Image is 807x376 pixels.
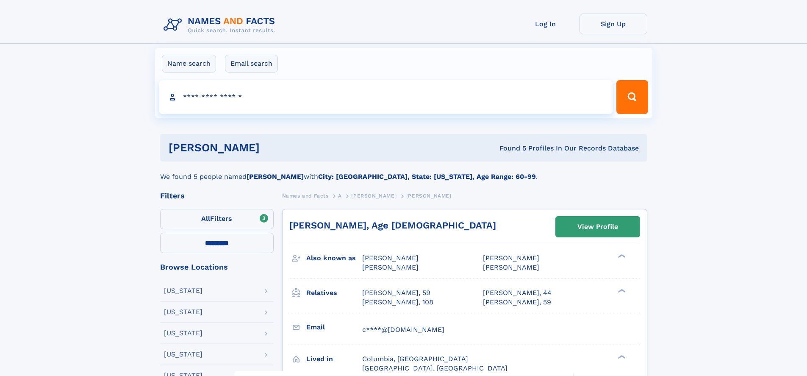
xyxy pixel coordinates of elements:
[338,193,342,199] span: A
[289,220,496,231] a: [PERSON_NAME], Age [DEMOGRAPHIC_DATA]
[406,193,452,199] span: [PERSON_NAME]
[338,190,342,201] a: A
[380,144,639,153] div: Found 5 Profiles In Our Records Database
[282,190,329,201] a: Names and Facts
[616,80,648,114] button: Search Button
[483,263,539,271] span: [PERSON_NAME]
[362,288,430,298] a: [PERSON_NAME], 59
[164,309,202,315] div: [US_STATE]
[351,190,397,201] a: [PERSON_NAME]
[160,162,647,182] div: We found 5 people named with .
[616,253,626,259] div: ❯
[225,55,278,72] label: Email search
[160,263,274,271] div: Browse Locations
[160,192,274,200] div: Filters
[483,298,551,307] a: [PERSON_NAME], 59
[362,298,433,307] a: [PERSON_NAME], 108
[483,254,539,262] span: [PERSON_NAME]
[318,173,536,181] b: City: [GEOGRAPHIC_DATA], State: [US_STATE], Age Range: 60-99
[160,14,282,36] img: Logo Names and Facts
[577,217,618,237] div: View Profile
[362,355,468,363] span: Columbia, [GEOGRAPHIC_DATA]
[162,55,216,72] label: Name search
[159,80,613,114] input: search input
[201,214,210,223] span: All
[247,173,304,181] b: [PERSON_NAME]
[164,351,202,358] div: [US_STATE]
[169,142,380,153] h1: [PERSON_NAME]
[306,251,362,265] h3: Also known as
[362,364,507,372] span: [GEOGRAPHIC_DATA], [GEOGRAPHIC_DATA]
[362,263,419,271] span: [PERSON_NAME]
[483,288,552,298] a: [PERSON_NAME], 44
[512,14,580,34] a: Log In
[580,14,647,34] a: Sign Up
[306,286,362,300] h3: Relatives
[164,330,202,337] div: [US_STATE]
[306,352,362,366] h3: Lived in
[616,354,626,359] div: ❯
[164,287,202,294] div: [US_STATE]
[616,288,626,293] div: ❯
[306,320,362,334] h3: Email
[351,193,397,199] span: [PERSON_NAME]
[160,209,274,229] label: Filters
[556,217,640,237] a: View Profile
[362,254,419,262] span: [PERSON_NAME]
